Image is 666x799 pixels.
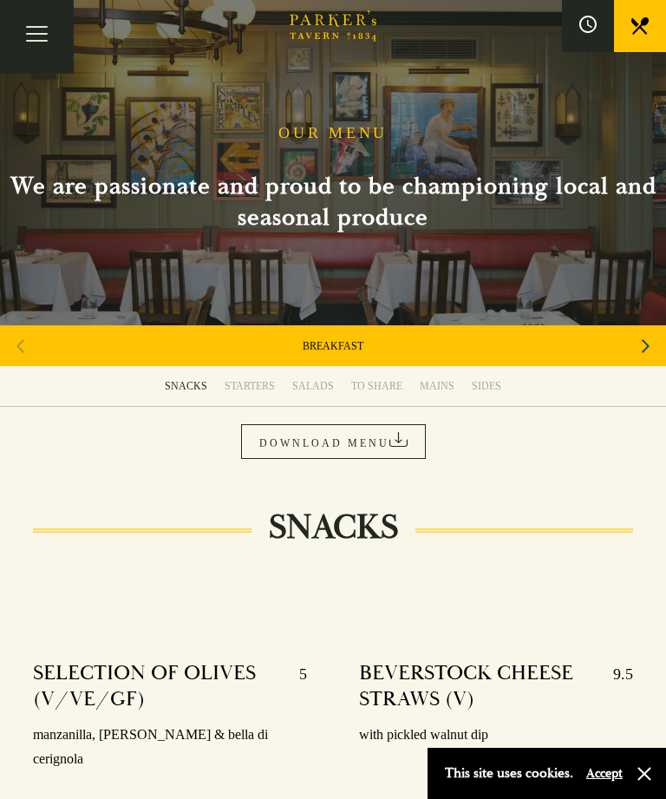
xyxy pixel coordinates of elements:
[445,761,573,786] p: This site uses cookies.
[292,379,334,393] div: SALADS
[359,660,596,712] h4: BEVERSTOCK CHEESE STRAWS (V)
[278,124,388,143] h1: OUR MENU
[343,366,411,406] a: TO SHARE
[411,366,463,406] a: MAINS
[463,366,510,406] a: SIDES
[359,723,633,748] p: with pickled walnut dip
[282,660,307,712] p: 5
[596,660,633,712] p: 9.5
[251,507,415,548] h2: SNACKS
[156,366,216,406] a: SNACKS
[586,765,623,782] button: Accept
[284,366,343,406] a: SALADS
[351,379,402,393] div: TO SHARE
[634,327,657,365] div: Next slide
[472,379,501,393] div: SIDES
[225,379,275,393] div: STARTERS
[33,660,282,712] h4: SELECTION OF OLIVES (V/VE/GF)
[165,379,207,393] div: SNACKS
[216,366,284,406] a: STARTERS
[636,765,653,783] button: Close and accept
[33,723,307,773] p: manzanilla, [PERSON_NAME] & bella di cerignola
[420,379,454,393] div: MAINS
[303,339,363,353] a: BREAKFAST
[241,424,426,459] a: DOWNLOAD MENU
